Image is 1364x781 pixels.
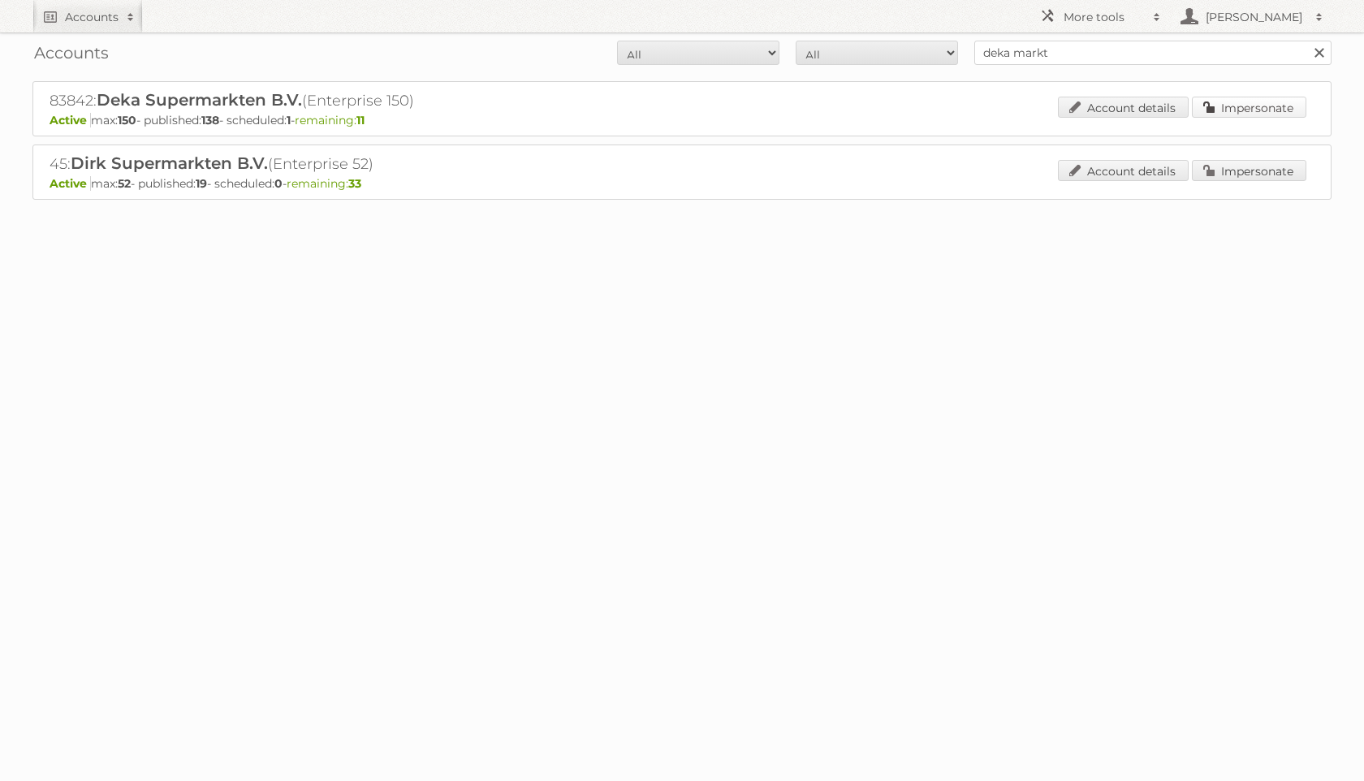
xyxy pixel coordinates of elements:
strong: 19 [196,176,207,191]
h2: 45: (Enterprise 52) [50,153,618,175]
p: max: - published: - scheduled: - [50,113,1314,127]
span: Dirk Supermarkten B.V. [71,153,268,173]
a: Account details [1058,160,1189,181]
span: Active [50,176,91,191]
a: Account details [1058,97,1189,118]
a: Impersonate [1192,160,1306,181]
strong: 138 [201,113,219,127]
strong: 1 [287,113,291,127]
strong: 150 [118,113,136,127]
span: Deka Supermarkten B.V. [97,90,302,110]
h2: Accounts [65,9,119,25]
strong: 52 [118,176,131,191]
strong: 11 [356,113,365,127]
h2: More tools [1064,9,1145,25]
strong: 33 [348,176,361,191]
a: Impersonate [1192,97,1306,118]
strong: 0 [274,176,283,191]
h2: 83842: (Enterprise 150) [50,90,618,111]
span: remaining: [287,176,361,191]
span: remaining: [295,113,365,127]
span: Active [50,113,91,127]
p: max: - published: - scheduled: - [50,176,1314,191]
h2: [PERSON_NAME] [1202,9,1307,25]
